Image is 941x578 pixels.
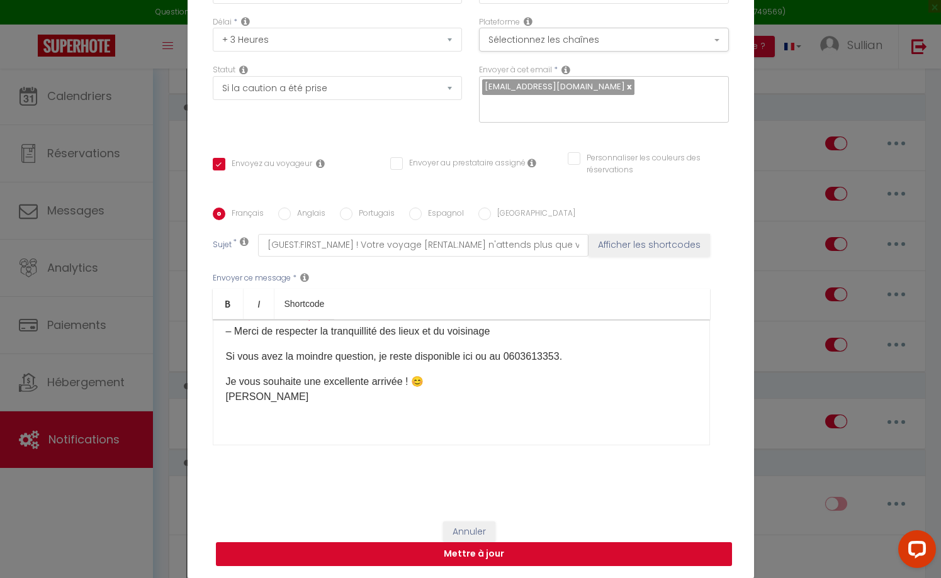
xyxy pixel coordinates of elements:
span: [EMAIL_ADDRESS][DOMAIN_NAME] [485,81,625,92]
div: ​ [213,320,710,445]
p: Si vous avez la moindre question, je reste disponible ici ou au 0603613353. [226,349,697,364]
a: Italic [244,289,274,319]
label: Plateforme [479,16,520,28]
button: Afficher les shortcodes [589,234,710,257]
a: Shortcode [274,289,335,319]
label: Sujet [213,239,232,252]
label: Délai [213,16,232,28]
i: Action Time [241,16,250,26]
i: Booking status [239,65,248,75]
label: Envoyer ce message [213,272,291,284]
label: Envoyer à cet email [479,64,552,76]
label: Portugais [352,208,395,221]
label: Statut [213,64,235,76]
label: Français [225,208,264,221]
i: Subject [240,236,249,247]
label: Espagnol [422,208,464,221]
i: Envoyer au prestataire si il est assigné [527,158,536,168]
label: Envoyez au voyageur [225,158,312,172]
iframe: LiveChat chat widget [888,525,941,578]
button: Sélectionnez les chaînes [479,28,729,52]
i: Envoyer au voyageur [316,158,325,169]
label: [GEOGRAPHIC_DATA] [491,208,575,221]
label: Anglais [291,208,325,221]
p: Je vous souhaite une excellente arrivée ! 😊 [PERSON_NAME] [226,374,697,404]
a: Bold [213,289,244,319]
button: Annuler [443,521,495,543]
i: Action Channel [524,16,532,26]
i: Message [300,272,309,282]
i: Recipient [561,65,570,75]
button: Mettre à jour [216,542,732,566]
